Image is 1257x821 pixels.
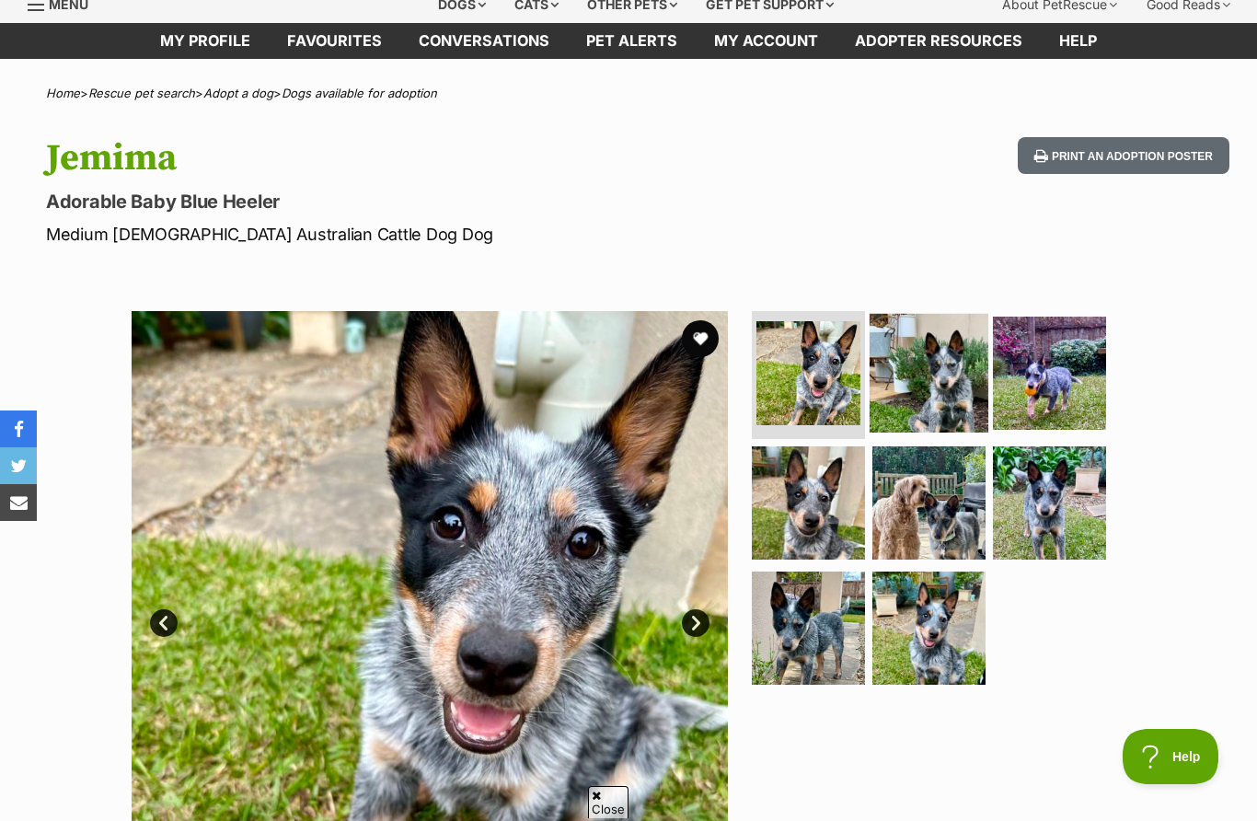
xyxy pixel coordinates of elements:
[682,320,719,357] button: favourite
[682,609,709,637] a: Next
[756,321,860,425] img: Photo of Jemima
[46,137,767,179] h1: Jemima
[46,86,80,100] a: Home
[752,572,865,685] img: Photo of Jemima
[870,313,988,432] img: Photo of Jemima
[588,786,628,818] span: Close
[203,86,273,100] a: Adopt a dog
[568,23,696,59] a: Pet alerts
[400,23,568,59] a: conversations
[46,222,767,247] p: Medium [DEMOGRAPHIC_DATA] Australian Cattle Dog Dog
[696,23,836,59] a: My account
[1041,23,1115,59] a: Help
[46,189,767,214] p: Adorable Baby Blue Heeler
[1018,137,1229,175] button: Print an adoption poster
[836,23,1041,59] a: Adopter resources
[88,86,195,100] a: Rescue pet search
[142,23,269,59] a: My profile
[150,609,178,637] a: Prev
[993,446,1106,560] img: Photo of Jemima
[872,446,986,560] img: Photo of Jemima
[752,446,865,560] img: Photo of Jemima
[872,572,986,685] img: Photo of Jemima
[1123,729,1220,784] iframe: Help Scout Beacon - Open
[269,23,400,59] a: Favourites
[993,317,1106,430] img: Photo of Jemima
[282,86,437,100] a: Dogs available for adoption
